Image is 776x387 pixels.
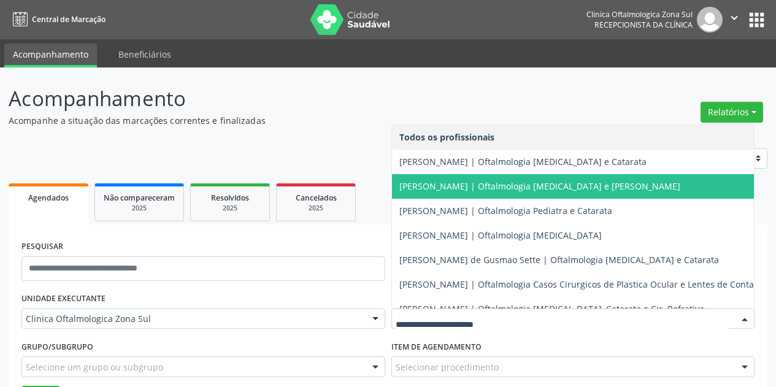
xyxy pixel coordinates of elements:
[21,337,93,356] label: Grupo/Subgrupo
[4,44,97,67] a: Acompanhamento
[399,205,612,216] span: [PERSON_NAME] | Oftalmologia Pediatra e Catarata
[399,303,704,315] span: [PERSON_NAME] | Oftalmologia [MEDICAL_DATA], Catarata e Cir. Refrativa
[211,193,249,203] span: Resolvidos
[746,9,767,31] button: apps
[701,102,763,123] button: Relatórios
[9,114,540,127] p: Acompanhe a situação das marcações correntes e finalizadas
[697,7,723,33] img: img
[110,44,180,65] a: Beneficiários
[285,204,347,213] div: 2025
[9,9,106,29] a: Central de Marcação
[26,361,163,374] span: Selecione um grupo ou subgrupo
[399,131,494,143] span: Todos os profissionais
[586,9,693,20] div: Clinica Oftalmologica Zona Sul
[594,20,693,30] span: Recepcionista da clínica
[399,254,719,266] span: [PERSON_NAME] de Gusmao Sette | Oftalmologia [MEDICAL_DATA] e Catarata
[32,14,106,25] span: Central de Marcação
[26,313,360,325] span: Clinica Oftalmologica Zona Sul
[104,204,175,213] div: 2025
[9,83,540,114] p: Acompanhamento
[723,7,746,33] button: 
[399,180,680,192] span: [PERSON_NAME] | Oftalmologia [MEDICAL_DATA] e [PERSON_NAME]
[199,204,261,213] div: 2025
[21,289,106,308] label: UNIDADE EXECUTANTE
[399,156,647,167] span: [PERSON_NAME] | Oftalmologia [MEDICAL_DATA] e Catarata
[21,237,63,256] label: PESQUISAR
[28,193,69,203] span: Agendados
[399,229,602,241] span: [PERSON_NAME] | Oftalmologia [MEDICAL_DATA]
[396,361,499,374] span: Selecionar procedimento
[391,337,482,356] label: Item de agendamento
[399,278,762,290] span: [PERSON_NAME] | Oftalmologia Casos Cirurgicos de Plastica Ocular e Lentes de Contato
[296,193,337,203] span: Cancelados
[104,193,175,203] span: Não compareceram
[728,11,741,25] i: 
